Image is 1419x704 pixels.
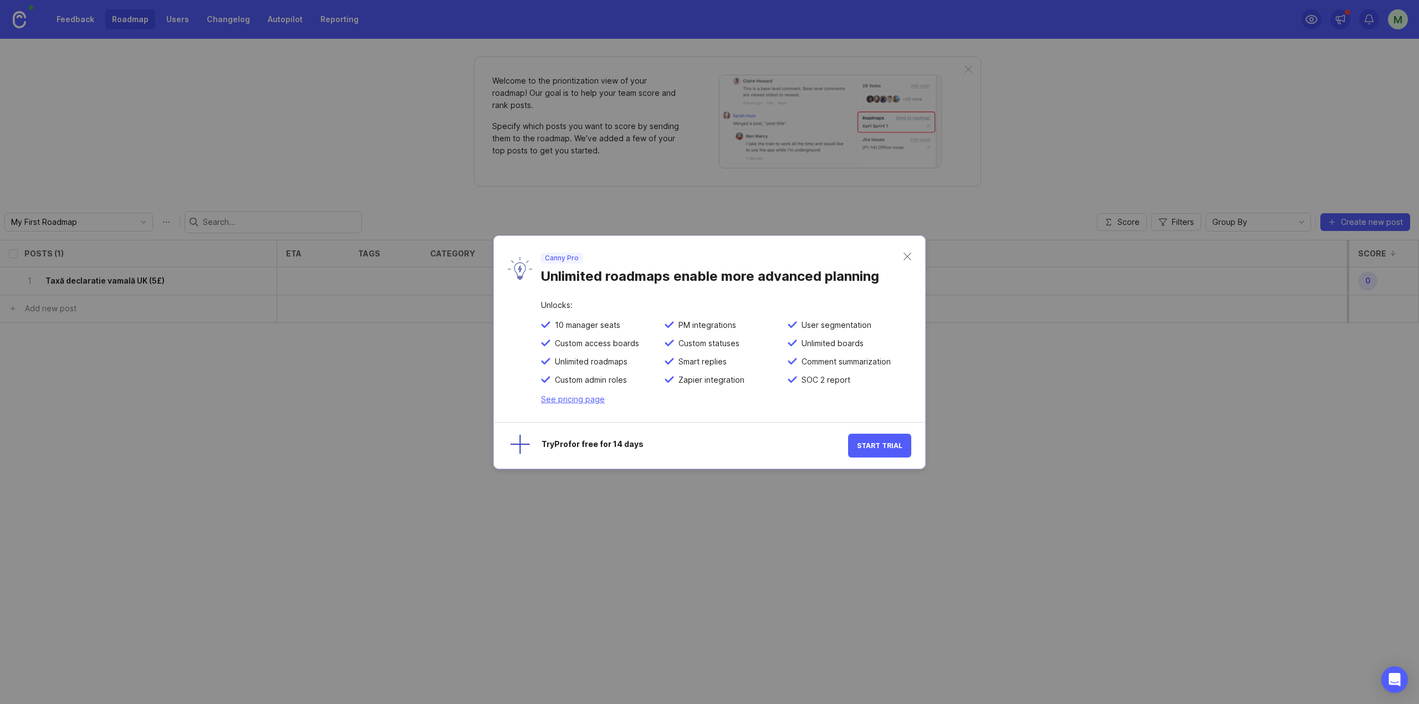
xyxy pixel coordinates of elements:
button: Start Trial [848,434,911,458]
span: Unlimited boards [797,338,864,348]
span: Smart replies [674,357,727,367]
span: Comment summarization [797,357,891,367]
span: Custom statuses [674,338,739,348]
span: Start Trial [857,441,902,450]
span: User segmentation [797,320,871,330]
span: Custom access boards [550,338,639,348]
div: Unlocks: [541,301,911,320]
div: Open Intercom Messenger [1381,666,1408,693]
span: SOC 2 report [797,375,850,385]
div: Unlimited roadmaps enable more advanced planning [540,264,904,285]
img: lyW0TRAiArAAAAAASUVORK5CYII= [508,257,532,280]
span: Unlimited roadmaps [550,357,627,367]
div: Try Pro for free for 14 days [542,440,848,451]
span: Custom admin roles [550,375,627,385]
span: PM integrations [674,320,736,330]
span: 10 manager seats [550,320,620,330]
a: See pricing page [541,394,605,404]
span: Zapier integration [674,375,744,385]
p: Canny Pro [545,254,579,263]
